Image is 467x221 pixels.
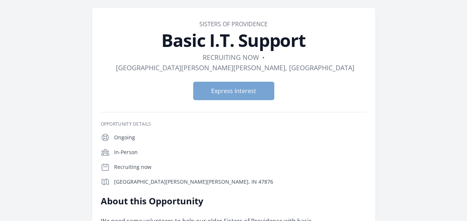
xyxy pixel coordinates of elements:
[114,149,367,156] p: In-Person
[116,62,354,73] dd: [GEOGRAPHIC_DATA][PERSON_NAME][PERSON_NAME], [GEOGRAPHIC_DATA]
[193,82,274,100] button: Express Interest
[199,20,268,28] a: Sisters of Providence
[114,163,367,171] p: Recruiting now
[101,121,367,127] h3: Opportunity Details
[101,31,367,49] h1: Basic I.T. Support
[114,134,367,141] p: Ongoing
[114,178,367,186] p: [GEOGRAPHIC_DATA][PERSON_NAME][PERSON_NAME], IN 47876
[101,195,317,207] h2: About this Opportunity
[262,52,265,62] div: •
[203,52,259,62] dd: Recruiting now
